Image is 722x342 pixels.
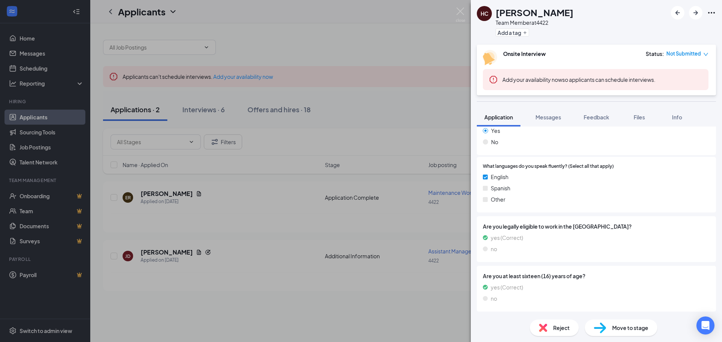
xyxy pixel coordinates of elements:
span: Other [491,195,505,203]
span: Are you legally eligible to work in the [GEOGRAPHIC_DATA]? [483,222,710,231]
div: Team Member at 4422 [496,19,573,26]
button: PlusAdd a tag [496,29,529,36]
svg: Ellipses [707,8,716,17]
h1: [PERSON_NAME] [496,6,573,19]
svg: Error [489,75,498,84]
span: Application [484,114,513,121]
div: HC [481,10,488,17]
button: ArrowRight [689,6,702,20]
span: What languages do you speak fluently? (Select all that apply) [483,163,614,170]
span: yes (Correct) [491,283,523,291]
span: no [491,294,497,303]
button: Add your availability now [502,76,562,83]
span: Not Submitted [666,50,701,57]
div: Status : [646,50,664,57]
span: no [491,245,497,253]
span: so applicants can schedule interviews. [502,76,655,83]
b: Onsite Interview [503,50,546,57]
span: Messages [535,114,561,121]
span: Info [672,114,682,121]
svg: ArrowLeftNew [673,8,682,17]
svg: Plus [523,30,527,35]
span: English [491,173,508,181]
div: Open Intercom Messenger [696,316,714,334]
span: Yes [491,127,500,135]
span: Reject [553,324,570,332]
button: ArrowLeftNew [671,6,684,20]
span: Are you at least sixteen (16) years of age? [483,272,710,280]
span: Feedback [584,114,609,121]
span: Spanish [491,184,510,192]
svg: ArrowRight [691,8,700,17]
span: Files [634,114,645,121]
span: yes (Correct) [491,234,523,242]
span: Move to stage [612,324,648,332]
span: down [703,52,708,57]
span: No [491,138,498,146]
